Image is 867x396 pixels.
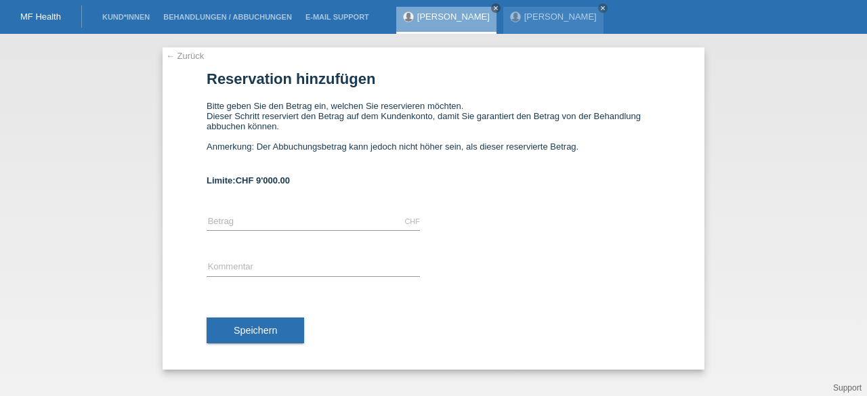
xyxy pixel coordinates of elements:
button: Speichern [207,317,304,343]
b: Limite: [207,175,290,185]
span: Speichern [234,325,277,336]
a: Behandlungen / Abbuchungen [156,13,299,21]
a: [PERSON_NAME] [524,12,597,22]
a: Kund*innen [96,13,156,21]
a: Support [833,383,862,393]
div: CHF [404,217,420,225]
a: [PERSON_NAME] [417,12,490,22]
a: ← Zurück [166,51,204,61]
a: close [491,3,501,13]
i: close [492,5,499,12]
a: E-Mail Support [299,13,376,21]
div: Bitte geben Sie den Betrag ein, welchen Sie reservieren möchten. Dieser Schritt reserviert den Be... [207,101,660,162]
i: close [599,5,606,12]
span: CHF 9'000.00 [236,175,290,185]
a: close [598,3,608,13]
a: MF Health [20,12,61,22]
h1: Reservation hinzufügen [207,70,660,87]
